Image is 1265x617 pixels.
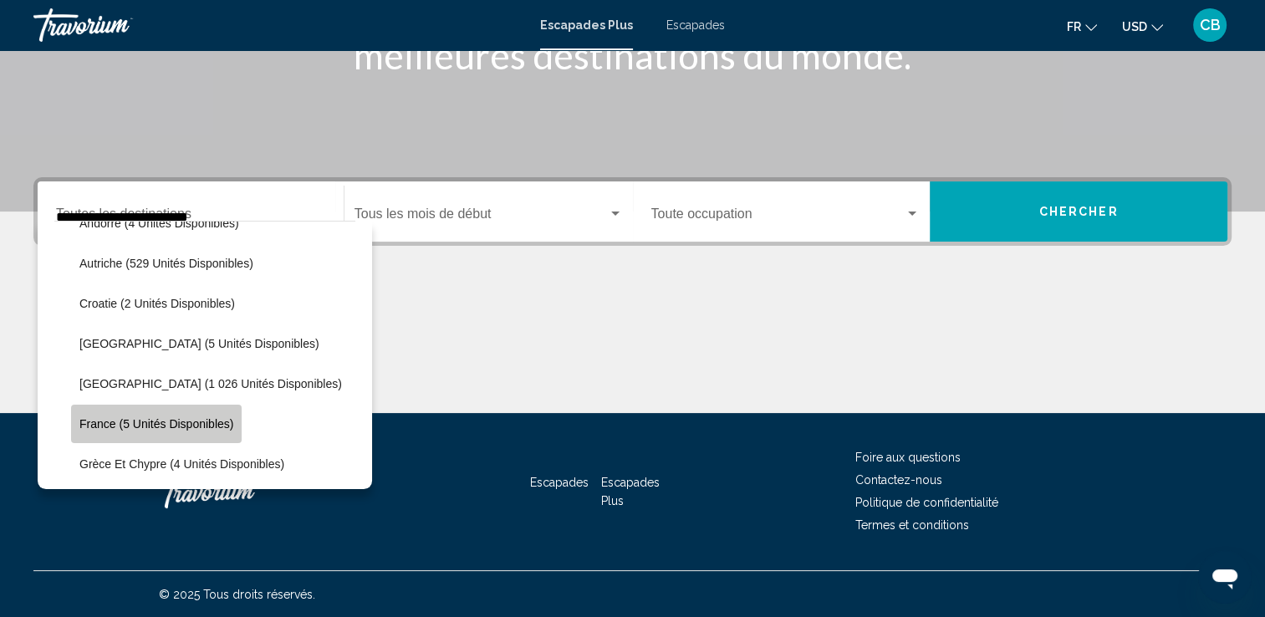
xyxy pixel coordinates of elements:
span: Andorre (4 unités disponibles) [79,217,239,230]
span: Grèce et Chypre (4 unités disponibles) [79,457,284,471]
a: Travorium [33,8,523,42]
a: Foire aux questions [855,451,961,464]
a: Escapades [530,476,589,489]
span: USD [1122,20,1147,33]
a: Escapades Plus [540,18,633,32]
span: Fr [1067,20,1081,33]
span: Autriche (529 unités disponibles) [79,257,253,270]
span: [GEOGRAPHIC_DATA] (5 unités disponibles) [79,337,319,350]
iframe: Bouton de lancement de la fenêtre de messagerie [1198,550,1252,604]
span: France (5 unités disponibles) [79,417,233,431]
button: Croatie (2 unités disponibles) [71,284,243,323]
button: Andorre (4 unités disponibles) [71,204,247,242]
button: Autriche (529 unités disponibles) [71,244,262,283]
span: [GEOGRAPHIC_DATA] (1 026 unités disponibles) [79,377,342,390]
a: Politique de confidentialité [855,496,998,509]
button: France (5 unités disponibles) [71,405,242,443]
a: Contactez-nous [855,473,942,487]
a: Termes et conditions [855,518,969,532]
button: [GEOGRAPHIC_DATA] (1 026 unités disponibles) [71,365,350,403]
span: Croatie (2 unités disponibles) [79,297,235,310]
button: Changer la langue [1067,14,1097,38]
button: Grèce et Chypre (4 unités disponibles) [71,445,293,483]
span: CB [1200,17,1221,33]
a: Escapades Plus [601,476,660,507]
span: © 2025 Tous droits réservés. [159,588,315,601]
div: Widget de recherche [38,181,1227,242]
span: Chercher [1039,206,1119,219]
a: Travorium [159,467,326,517]
button: [GEOGRAPHIC_DATA] (5 unités disponibles) [71,324,328,363]
button: Chercher [930,181,1227,242]
a: Escapades [666,18,725,32]
button: Menu utilisateur [1188,8,1232,43]
button: Changer de devise [1122,14,1163,38]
